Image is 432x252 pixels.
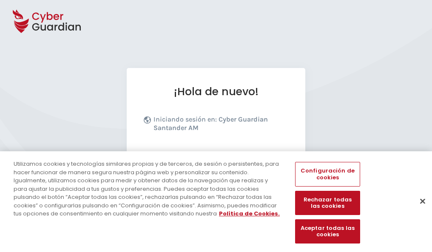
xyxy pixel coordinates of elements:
[144,85,288,98] h1: ¡Hola de nuevo!
[295,191,360,215] button: Rechazar todas las cookies
[295,162,360,186] button: Configuración de cookies
[153,115,268,132] b: Cyber Guardian Santander AM
[219,210,280,218] a: Más información sobre su privacidad, se abre en una nueva pestaña
[295,219,360,244] button: Aceptar todas las cookies
[153,115,286,136] p: Iniciando sesión en:
[14,160,282,218] div: Utilizamos cookies y tecnologías similares propias y de terceros, de sesión o persistentes, para ...
[413,192,432,210] button: Cerrar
